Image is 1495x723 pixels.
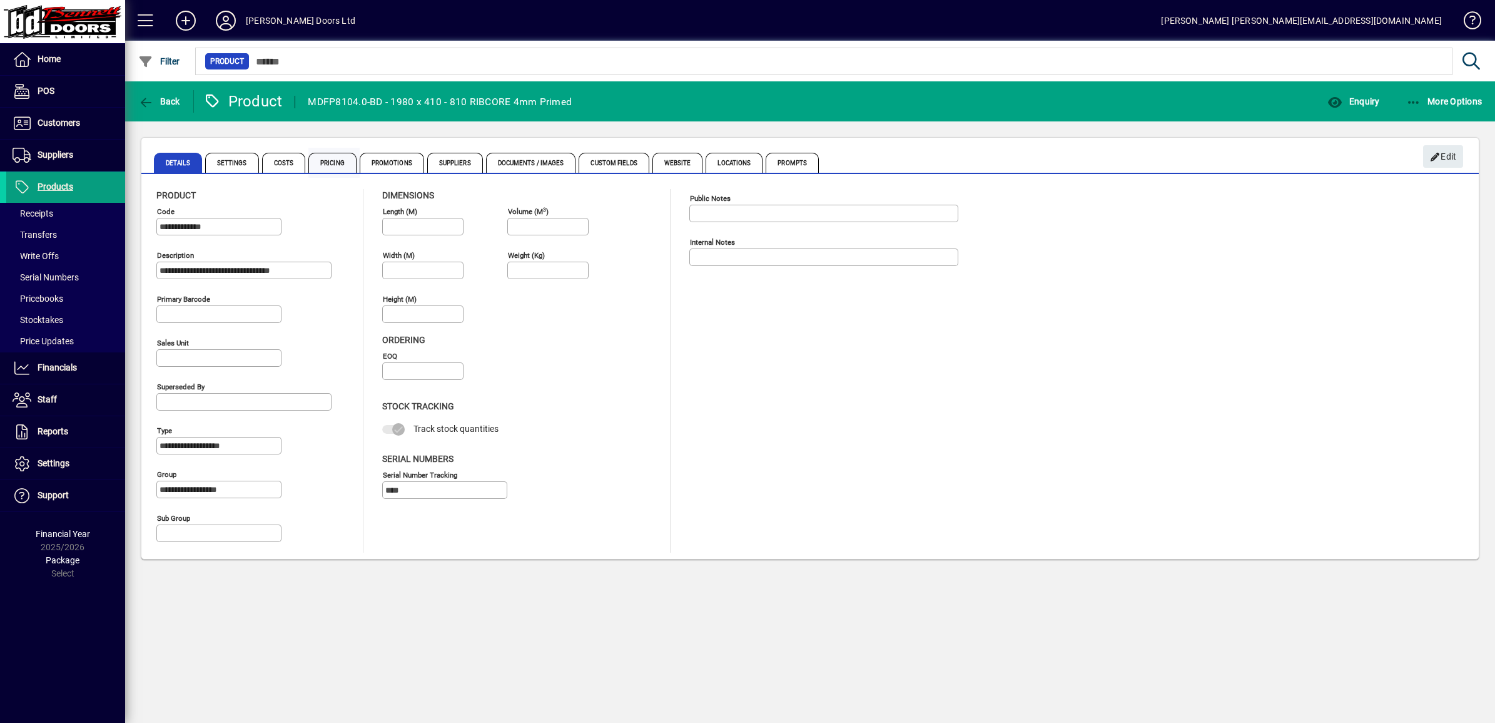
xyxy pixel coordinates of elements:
[38,86,54,96] span: POS
[360,153,424,173] span: Promotions
[157,514,190,523] mat-label: Sub group
[46,555,79,565] span: Package
[508,251,545,260] mat-label: Weight (Kg)
[13,230,57,240] span: Transfers
[13,208,53,218] span: Receipts
[6,288,125,309] a: Pricebooks
[157,207,175,216] mat-label: Code
[766,153,819,173] span: Prompts
[1403,90,1486,113] button: More Options
[1430,146,1457,167] span: Edit
[508,207,549,216] mat-label: Volume (m )
[157,295,210,304] mat-label: Primary barcode
[6,384,125,416] a: Staff
[1161,11,1442,31] div: [PERSON_NAME] [PERSON_NAME][EMAIL_ADDRESS][DOMAIN_NAME]
[138,96,180,106] span: Back
[383,251,415,260] mat-label: Width (m)
[38,362,77,372] span: Financials
[135,90,183,113] button: Back
[543,206,546,212] sup: 3
[157,382,205,391] mat-label: Superseded by
[308,92,572,112] div: MDFP8104.0-BD - 1980 x 410 - 810 RIBCORE 4mm Primed
[6,203,125,224] a: Receipts
[6,267,125,288] a: Serial Numbers
[13,272,79,282] span: Serial Numbers
[427,153,483,173] span: Suppliers
[13,336,74,346] span: Price Updates
[383,207,417,216] mat-label: Length (m)
[690,238,735,247] mat-label: Internal Notes
[579,153,649,173] span: Custom Fields
[6,331,125,352] a: Price Updates
[6,416,125,448] a: Reports
[6,76,125,107] a: POS
[383,470,457,479] mat-label: Serial Number tracking
[382,190,434,200] span: Dimensions
[38,394,57,404] span: Staff
[706,153,763,173] span: Locations
[156,190,196,200] span: Product
[36,529,90,539] span: Financial Year
[1423,145,1463,168] button: Edit
[383,352,397,361] mat-label: EOQ
[157,251,194,260] mat-label: Description
[6,352,125,384] a: Financials
[1324,90,1382,113] button: Enquiry
[1406,96,1482,106] span: More Options
[383,295,417,304] mat-label: Height (m)
[138,56,180,66] span: Filter
[38,490,69,500] span: Support
[6,480,125,511] a: Support
[382,454,454,464] span: Serial Numbers
[38,426,68,436] span: Reports
[6,140,125,171] a: Suppliers
[38,118,80,128] span: Customers
[13,251,59,261] span: Write Offs
[210,55,244,68] span: Product
[13,315,63,325] span: Stocktakes
[203,91,283,111] div: Product
[38,150,73,160] span: Suppliers
[154,153,202,173] span: Details
[262,153,306,173] span: Costs
[1327,96,1379,106] span: Enquiry
[6,309,125,331] a: Stocktakes
[382,335,425,345] span: Ordering
[38,182,73,192] span: Products
[652,153,703,173] span: Website
[486,153,576,173] span: Documents / Images
[6,108,125,139] a: Customers
[38,54,61,64] span: Home
[157,339,189,347] mat-label: Sales unit
[206,9,246,32] button: Profile
[413,424,499,434] span: Track stock quantities
[382,401,454,411] span: Stock Tracking
[246,11,355,31] div: [PERSON_NAME] Doors Ltd
[6,224,125,245] a: Transfers
[157,426,172,435] mat-label: Type
[308,153,357,173] span: Pricing
[1454,3,1479,43] a: Knowledge Base
[205,153,259,173] span: Settings
[125,90,194,113] app-page-header-button: Back
[166,9,206,32] button: Add
[6,245,125,267] a: Write Offs
[38,458,69,468] span: Settings
[690,194,731,203] mat-label: Public Notes
[13,294,63,304] span: Pricebooks
[6,448,125,479] a: Settings
[6,44,125,75] a: Home
[157,470,176,479] mat-label: Group
[135,50,183,73] button: Filter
